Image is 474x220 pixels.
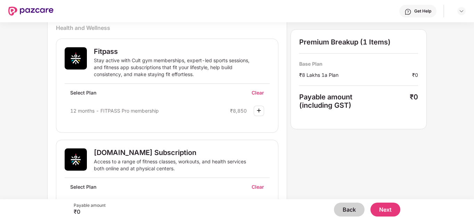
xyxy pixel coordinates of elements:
[252,89,270,96] div: Clear
[410,93,418,109] div: ₹0
[94,57,255,78] div: Stay active with Cult gym memberships, expert-led sports sessions, and fitness app subscriptions ...
[65,184,102,196] div: Select Plan
[94,158,255,172] div: Access to a range of fitness classes, workouts, and health services both online and at physical c...
[74,208,106,215] div: ₹0
[370,203,400,217] button: Next
[459,8,464,14] img: svg+xml;base64,PHN2ZyBpZD0iRHJvcGRvd24tMzJ4MzIiIHhtbG5zPSJodHRwOi8vd3d3LnczLm9yZy8yMDAwL3N2ZyIgd2...
[414,8,431,14] div: Get Help
[252,184,270,190] div: Clear
[334,203,365,217] button: Back
[65,148,87,171] img: Cult.Fit Subscription
[65,89,102,101] div: Select Plan
[8,7,54,16] img: New Pazcare Logo
[299,93,410,109] div: Payable amount
[404,8,411,15] img: svg+xml;base64,PHN2ZyBpZD0iSGVscC0zMngzMiIgeG1sbnM9Imh0dHA6Ly93d3cudzMub3JnLzIwMDAvc3ZnIiB3aWR0aD...
[94,148,269,157] div: [DOMAIN_NAME] Subscription
[70,108,159,114] span: 12 months - FITPASS Pro membership
[74,203,106,208] div: Payable amount
[230,108,247,114] div: ₹8,850
[255,106,263,115] img: svg+xml;base64,PHN2ZyBpZD0iUGx1cy0zMngzMiIgeG1sbnM9Imh0dHA6Ly93d3cudzMub3JnLzIwMDAvc3ZnIiB3aWR0aD...
[299,38,418,46] div: Premium Breakup (1 Items)
[299,101,351,109] span: (including GST)
[65,47,87,70] img: Fitpass
[412,71,418,79] div: ₹0
[299,60,418,67] div: Base Plan
[94,47,269,56] div: Fitpass
[56,24,278,32] div: Health and Wellness
[299,71,412,79] div: ₹8 Lakhs 1a Plan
